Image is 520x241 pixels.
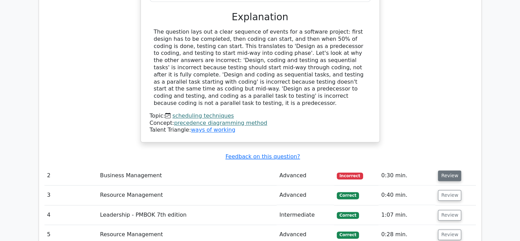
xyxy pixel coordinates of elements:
span: Correct [337,231,359,238]
span: Correct [337,212,359,219]
a: precedence diagramming method [174,120,267,126]
a: ways of working [191,126,235,133]
a: scheduling techniques [172,112,234,119]
td: Advanced [277,185,334,205]
td: 0:40 min. [378,185,435,205]
td: Resource Management [97,185,277,205]
td: 4 [44,205,97,225]
td: 1:07 min. [378,205,435,225]
td: 3 [44,185,97,205]
h3: Explanation [154,11,366,23]
div: Topic: [150,112,371,120]
span: Correct [337,192,359,199]
button: Review [438,170,461,181]
td: Intermediate [277,205,334,225]
div: Concept: [150,120,371,127]
span: Incorrect [337,172,363,179]
button: Review [438,229,461,240]
a: Feedback on this question? [225,153,300,160]
td: 0:30 min. [378,166,435,185]
td: Advanced [277,166,334,185]
div: Talent Triangle: [150,112,371,134]
button: Review [438,190,461,201]
button: Review [438,210,461,220]
td: Business Management [97,166,277,185]
div: The question lays out a clear sequence of events for a software project: first design has to be c... [154,28,366,107]
td: 2 [44,166,97,185]
td: Leadership - PMBOK 7th edition [97,205,277,225]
